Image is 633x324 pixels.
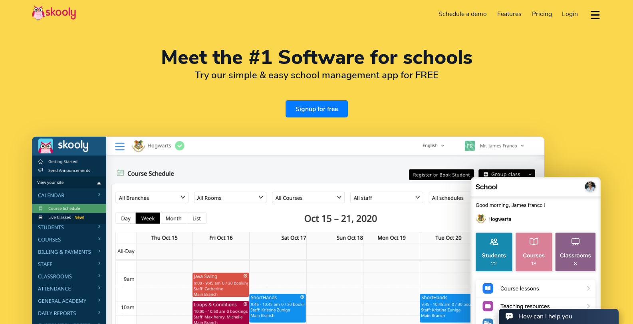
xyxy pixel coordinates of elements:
a: Login [557,8,583,20]
span: Login [562,10,578,18]
img: Skooly [32,5,76,21]
h2: Try our simple & easy school management app for FREE [32,69,601,81]
h1: Meet the #1 Software for schools [32,48,601,67]
a: Schedule a demo [434,8,492,20]
a: Features [492,8,527,20]
button: dropdown menu [589,6,601,24]
a: Signup for free [286,100,348,117]
span: Pricing [532,10,552,18]
a: Pricing [527,8,557,20]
